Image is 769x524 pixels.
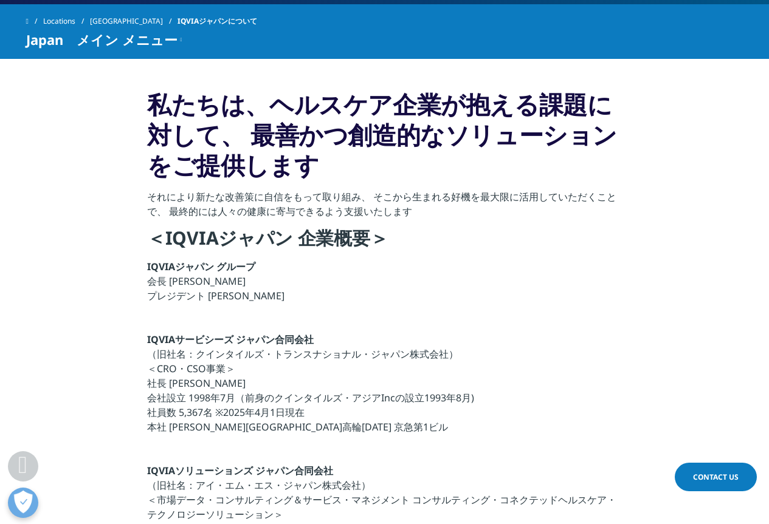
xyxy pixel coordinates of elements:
[147,332,622,441] p: （旧社名：クインタイルズ・トランスナショナル・ジャパン株式会社） ＜CRO・CSO事業＞ 社長 [PERSON_NAME] 会社設立 1998年7月（前身のクインタイルズ・アジアIncの設立19...
[8,488,38,518] button: 優先設定センターを開く
[147,333,314,346] strong: IQVIAサービシーズ ジャパン合同会社
[147,259,622,310] p: 会長 [PERSON_NAME] プレジデント [PERSON_NAME]
[43,10,90,32] a: Locations
[147,260,255,273] strong: IQVIAジャパン グループ
[178,10,257,32] span: IQVIAジャパンについて
[147,464,333,477] strong: IQVIAソリューションズ ジャパン合同会社
[147,89,622,189] h3: 私たちは、ヘルスケア企業が抱える課題に対して、 最善かつ創造的なソリューションをご提供します
[675,463,757,491] a: Contact Us
[90,10,178,32] a: [GEOGRAPHIC_DATA]
[147,226,622,259] h4: ＜IQVIAジャパン 企業概要＞
[693,472,739,482] span: Contact Us
[147,189,622,226] p: それにより新たな改善策に自信をもって取り組み、 そこから生まれる好機を最大限に活用していただくことで、 最終的には人々の健康に寄与できるよう支援いたします
[26,32,178,47] span: Japan メイン メニュー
